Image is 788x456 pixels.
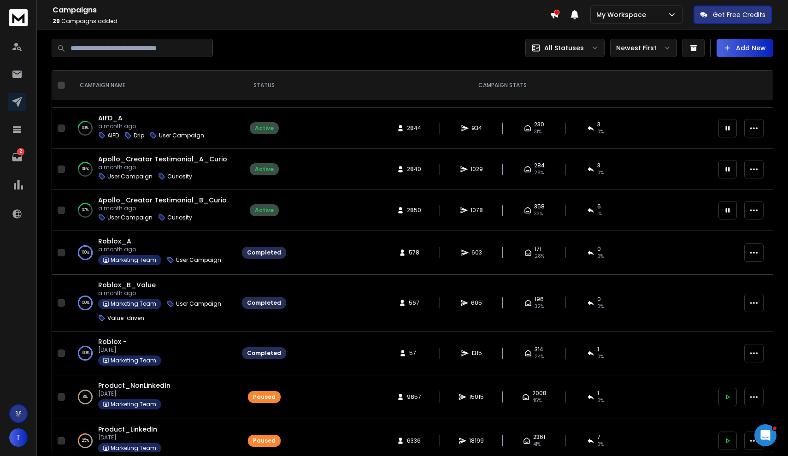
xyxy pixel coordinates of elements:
[694,6,772,24] button: Get Free Credits
[255,166,274,173] div: Active
[471,299,482,307] span: 605
[597,390,599,397] span: 1
[107,314,144,322] p: Value-driven
[534,210,543,218] span: 33 %
[247,299,281,307] div: Completed
[53,18,550,25] p: Campaigns added
[253,437,276,444] div: Paused
[754,424,776,446] iframe: Intercom live chat
[98,205,227,212] p: a month ago
[597,296,601,303] span: 0
[9,428,28,447] button: T
[98,123,204,130] p: a month ago
[176,256,221,264] p: User Campaign
[98,434,161,441] p: [DATE]
[470,166,483,173] span: 1029
[176,300,221,308] p: User Campaign
[533,433,545,441] span: 2361
[82,124,88,133] p: 30 %
[98,280,156,290] a: Roblox_B_Value
[535,245,541,253] span: 171
[534,169,544,177] span: 28 %
[69,332,236,375] td: 100%Roblox -[DATE]Marketing Team
[597,346,599,353] span: 1
[292,71,713,101] th: CAMPAIGN STATS
[597,397,604,404] span: 0 %
[535,303,544,310] span: 32 %
[98,154,227,164] a: Apollo_Creator Testimonial_A_Curio
[69,375,236,419] td: 8%Product_NonLinkedIn[DATE]Marketing Team
[53,5,550,16] h1: Campaigns
[167,173,192,180] p: Curiosity
[69,149,236,190] td: 35%Apollo_Creator Testimonial_A_Curioa month agoUser CampaignCuriosity
[532,390,547,397] span: 2008
[597,162,600,169] span: 3
[469,437,484,444] span: 18199
[597,245,601,253] span: 0
[98,164,227,171] p: a month ago
[407,124,421,132] span: 2844
[535,296,544,303] span: 196
[98,246,221,253] p: a month ago
[98,113,123,123] a: AIFD_A
[107,173,153,180] p: User Campaign
[98,337,127,346] a: Roblox -
[535,353,544,361] span: 24 %
[469,393,484,401] span: 15015
[111,256,156,264] p: Marketing Team
[69,71,236,101] th: CAMPAIGN NAME
[597,353,604,361] span: 0 %
[111,401,156,408] p: Marketing Team
[470,207,483,214] span: 1078
[409,349,418,357] span: 57
[407,207,421,214] span: 2850
[134,132,144,139] p: Drip
[98,195,227,205] a: Apollo_Creator Testimonial_B_Curio
[409,249,419,256] span: 578
[247,249,281,256] div: Completed
[69,275,236,332] td: 100%Roblox_B_Valuea month agoMarketing TeamUser CampaignValue-driven
[713,10,765,19] p: Get Free Credits
[471,349,482,357] span: 1315
[597,169,604,177] span: 0 %
[409,299,419,307] span: 567
[98,381,171,390] a: Product_NonLinkedIn
[82,436,89,445] p: 25 %
[597,433,600,441] span: 7
[98,237,131,246] a: Roblox_A
[610,39,677,57] button: Newest First
[82,165,89,174] p: 35 %
[247,349,281,357] div: Completed
[596,10,650,19] p: My Workspace
[597,303,604,310] span: 0 %
[717,39,773,57] button: Add New
[9,9,28,26] img: logo
[253,393,276,401] div: Paused
[255,207,274,214] div: Active
[597,441,604,448] span: 0 %
[111,357,156,364] p: Marketing Team
[407,393,421,401] span: 9857
[69,231,236,275] td: 100%Roblox_Aa month agoMarketing TeamUser Campaign
[535,346,543,353] span: 314
[534,121,544,128] span: 230
[83,392,88,402] p: 8 %
[407,437,421,444] span: 6336
[53,17,60,25] span: 29
[407,166,421,173] span: 2840
[535,253,544,260] span: 28 %
[167,214,192,221] p: Curiosity
[82,298,89,308] p: 100 %
[107,214,153,221] p: User Campaign
[471,124,482,132] span: 934
[98,425,157,434] a: Product_LinkedIn
[534,203,545,210] span: 358
[82,206,88,215] p: 37 %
